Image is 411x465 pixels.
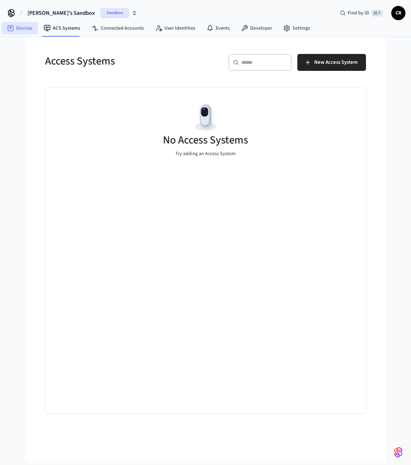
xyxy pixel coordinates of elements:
img: SeamLogoGradient.69752ec5.svg [394,447,403,458]
img: Devices Empty State [190,102,221,134]
h5: No Access Systems [163,133,248,147]
span: CR [392,7,405,19]
p: Try adding an Access System [175,150,236,158]
button: New Access System [297,54,366,71]
span: ⌘ K [371,10,383,17]
span: New Access System [314,58,358,67]
a: Events [201,22,235,35]
a: User Identities [150,22,201,35]
a: Devices [1,22,38,35]
a: Settings [278,22,316,35]
span: Find by ID [348,10,369,17]
a: ACS Systems [38,22,86,35]
a: Connected Accounts [86,22,150,35]
span: [PERSON_NAME]'s Sandbox [27,9,95,17]
div: Find by ID⌘ K [334,7,388,19]
a: Developer [235,22,278,35]
button: CR [391,6,405,20]
h5: Access Systems [45,54,201,68]
span: Sandbox [101,8,129,18]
